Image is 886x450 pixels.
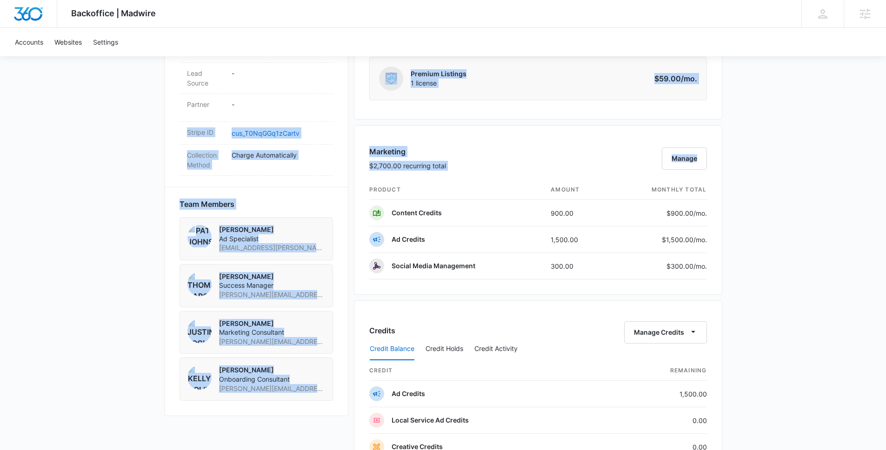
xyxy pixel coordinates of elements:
p: $1,500.00 [662,235,707,245]
p: [PERSON_NAME] [219,319,325,328]
td: 0.00 [608,407,707,434]
th: credit [369,361,608,381]
span: /mo. [681,74,697,83]
h3: Credits [369,325,395,336]
p: $900.00 [663,208,707,218]
a: Websites [49,28,87,56]
span: Success Manager [219,281,325,290]
a: cus_T0NqGGq1zCartv [232,129,300,137]
th: Remaining [608,361,707,381]
p: Ad Credits [392,389,425,398]
p: - [232,99,326,109]
div: Stripe IDcus_T0NqGGq1zCartv [180,122,333,145]
span: /mo. [693,262,707,270]
span: /mo. [693,209,707,217]
th: product [369,180,544,200]
div: Collection MethodCharge Automatically [180,145,333,176]
span: Onboarding Consultant [219,375,325,384]
p: $59.00 [653,73,697,84]
p: $2,700.00 recurring total [369,161,446,171]
a: Settings [87,28,124,56]
button: Manage [662,147,707,170]
p: Local Service Ad Credits [392,416,469,425]
h3: Marketing [369,146,446,157]
img: Thomas Baron [187,272,212,296]
span: [PERSON_NAME][EMAIL_ADDRESS][PERSON_NAME][DOMAIN_NAME] [219,384,325,393]
p: - [232,68,326,78]
button: Credit Activity [474,338,518,360]
p: Content Credits [392,208,442,218]
p: [PERSON_NAME] [219,365,325,375]
button: Credit Balance [370,338,414,360]
button: Manage Credits [624,321,707,344]
img: Justin Zochniak [187,319,212,343]
div: Lead Source- [180,63,333,94]
p: [PERSON_NAME] [219,272,325,281]
th: amount [543,180,611,200]
span: [PERSON_NAME][EMAIL_ADDRESS][DOMAIN_NAME] [219,337,325,346]
span: Marketing Consultant [219,328,325,337]
span: 1 license [411,79,466,88]
span: [EMAIL_ADDRESS][PERSON_NAME][DOMAIN_NAME] [219,243,325,252]
td: 1,500.00 [608,381,707,407]
span: [PERSON_NAME][EMAIL_ADDRESS][PERSON_NAME][DOMAIN_NAME] [219,290,325,299]
a: Accounts [9,28,49,56]
img: Kelly Bolin [187,365,212,390]
span: /mo. [693,236,707,244]
dt: Stripe ID [187,127,224,137]
dt: Lead Source [187,68,224,88]
span: Backoffice | Madwire [71,8,156,18]
button: Credit Holds [426,338,463,360]
td: 1,500.00 [543,226,611,253]
p: Ad Credits [392,235,425,244]
dt: Partner [187,99,224,109]
dt: Collection Method [187,150,224,170]
td: 300.00 [543,253,611,279]
p: Premium Listings [411,69,466,79]
p: Social Media Management [392,261,475,271]
p: $300.00 [663,261,707,271]
img: Pat Johnson [187,225,212,249]
td: 900.00 [543,200,611,226]
p: Charge Automatically [232,150,326,160]
span: Ad Specialist [219,234,325,244]
div: Partner- [180,94,333,122]
span: Team Members [180,199,234,210]
p: [PERSON_NAME] [219,225,325,234]
th: monthly total [611,180,707,200]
